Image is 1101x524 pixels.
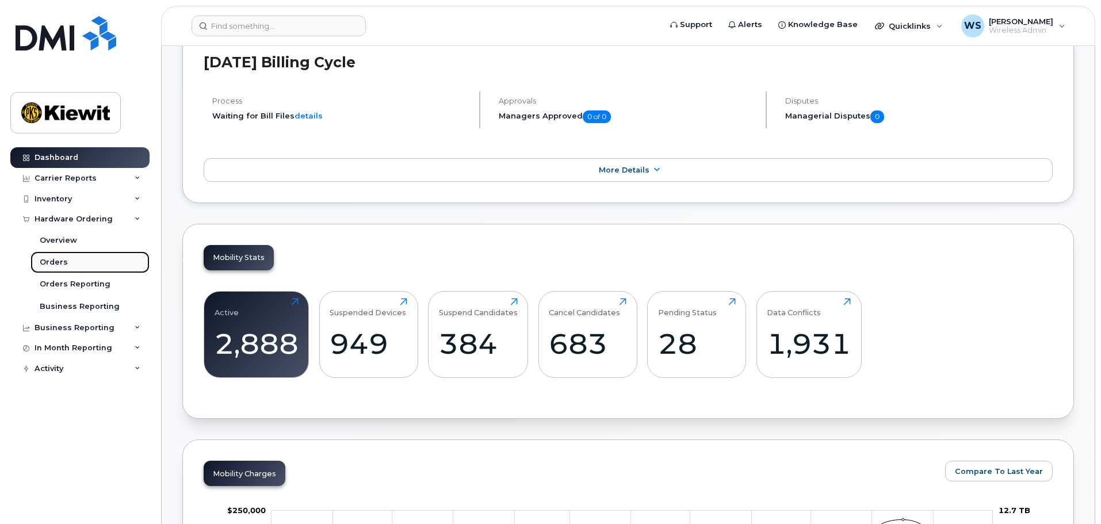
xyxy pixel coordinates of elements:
[330,298,406,317] div: Suspended Devices
[549,298,620,317] div: Cancel Candidates
[439,298,518,372] a: Suspend Candidates384
[499,110,756,123] h5: Managers Approved
[583,110,611,123] span: 0 of 0
[953,14,1073,37] div: William Sansom
[870,110,884,123] span: 0
[215,298,239,317] div: Active
[785,110,1053,123] h5: Managerial Disputes
[999,506,1030,515] tspan: 12.7 TB
[212,110,469,121] li: Waiting for Bill Files
[989,26,1053,35] span: Wireless Admin
[658,298,736,372] a: Pending Status28
[989,17,1053,26] span: [PERSON_NAME]
[330,298,407,372] a: Suspended Devices949
[662,13,720,36] a: Support
[215,298,299,372] a: Active2,888
[945,461,1053,481] button: Compare To Last Year
[867,14,951,37] div: Quicklinks
[227,506,266,515] g: $0
[1051,474,1092,515] iframe: Messenger Launcher
[227,506,266,515] tspan: $250,000
[770,13,866,36] a: Knowledge Base
[549,327,626,361] div: 683
[785,97,1053,105] h4: Disputes
[599,166,649,174] span: More Details
[204,53,1053,71] h2: [DATE] Billing Cycle
[788,19,858,30] span: Knowledge Base
[767,298,851,372] a: Data Conflicts1,931
[767,298,821,317] div: Data Conflicts
[439,298,518,317] div: Suspend Candidates
[215,327,299,361] div: 2,888
[499,97,756,105] h4: Approvals
[658,298,717,317] div: Pending Status
[549,298,626,372] a: Cancel Candidates683
[889,21,931,30] span: Quicklinks
[212,97,469,105] h4: Process
[955,466,1043,477] span: Compare To Last Year
[192,16,366,36] input: Find something...
[720,13,770,36] a: Alerts
[330,327,407,361] div: 949
[680,19,712,30] span: Support
[439,327,518,361] div: 384
[964,19,981,33] span: WS
[738,19,762,30] span: Alerts
[658,327,736,361] div: 28
[295,111,323,120] a: details
[767,327,851,361] div: 1,931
